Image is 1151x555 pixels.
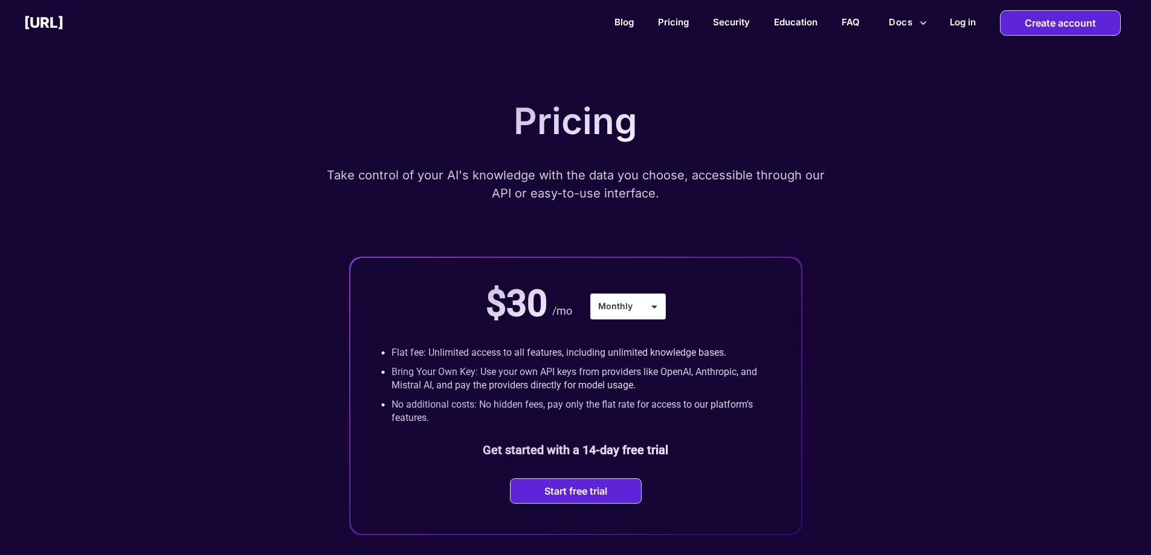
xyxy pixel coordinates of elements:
[713,16,750,28] a: Security
[658,16,689,28] a: Pricing
[950,16,976,28] h2: Log in
[381,346,385,359] p: •
[392,346,726,359] p: Flat fee: Unlimited access to all features, including unlimited knowledge bases.
[381,398,385,425] p: •
[24,14,63,31] h2: [URL]
[392,365,771,392] p: Bring Your Own Key: Use your own API keys from providers like OpenAI, Anthropic, and Mistral AI, ...
[590,294,666,319] div: Monthly
[392,398,771,425] p: No additional costs: No hidden fees, pay only the flat rate for access to our platform’s features.
[483,443,668,457] b: Get started with a 14-day free trial
[774,16,817,28] a: Education
[381,365,385,392] p: •
[541,485,611,497] button: Start free trial
[884,11,932,34] button: more
[552,304,572,318] p: /mo
[842,16,860,28] a: FAQ
[486,282,547,325] p: $30
[325,166,827,202] p: Take control of your AI's knowledge with the data you choose, accessible through our API or easy-...
[1025,11,1096,35] p: Create account
[514,100,637,142] p: Pricing
[614,16,634,28] a: Blog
